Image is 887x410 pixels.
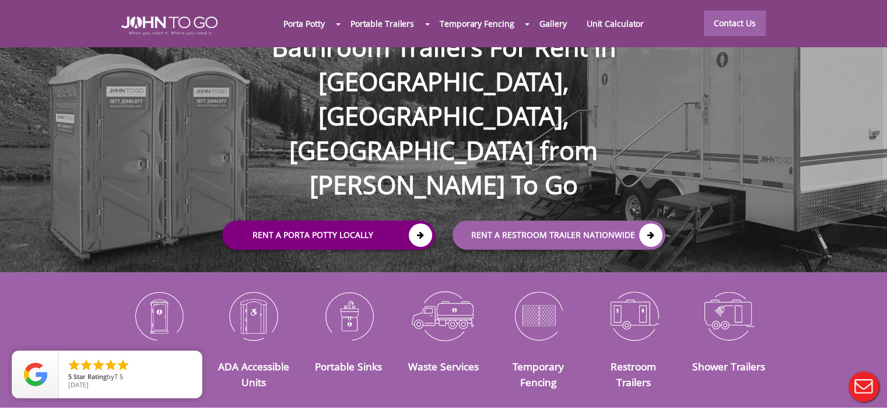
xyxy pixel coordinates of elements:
img: Restroom-Trailers-icon_N.png [595,285,672,346]
a: Waste Services [408,359,479,373]
img: Portable-Toilets-icon_N.png [120,285,198,346]
li:  [116,358,130,372]
a: Temporary Fencing [513,359,564,388]
img: ADA-Accessible-Units-icon_N.png [215,285,292,346]
a: rent a RESTROOM TRAILER Nationwide [453,220,665,250]
a: Restroom Trailers [611,359,656,388]
li:  [67,358,81,372]
a: Unit Calculator [577,11,654,36]
img: JOHN to go [121,16,218,35]
a: Temporary Fencing [430,11,524,36]
a: Gallery [530,11,576,36]
a: Contact Us [704,10,766,36]
li:  [79,358,93,372]
img: Temporary-Fencing-cion_N.png [500,285,577,346]
img: Shower-Trailers-icon_N.png [690,285,767,346]
button: Live Chat [840,363,887,410]
span: by [68,373,192,381]
li:  [92,358,106,372]
a: Shower Trailers [692,359,765,373]
span: T S [114,372,123,381]
a: Rent a Porta Potty Locally [222,220,435,250]
a: Porta Potty [274,11,335,36]
img: Portable-Sinks-icon_N.png [310,285,387,346]
a: Portable Trailers [341,11,424,36]
img: Review Rating [24,363,47,386]
a: ADA Accessible Units [218,359,289,388]
span: 5 [68,372,72,381]
span: [DATE] [68,380,89,389]
img: Waste-Services-icon_N.png [405,285,482,346]
span: Star Rating [73,372,107,381]
li:  [104,358,118,372]
a: Portable Sinks [315,359,382,373]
